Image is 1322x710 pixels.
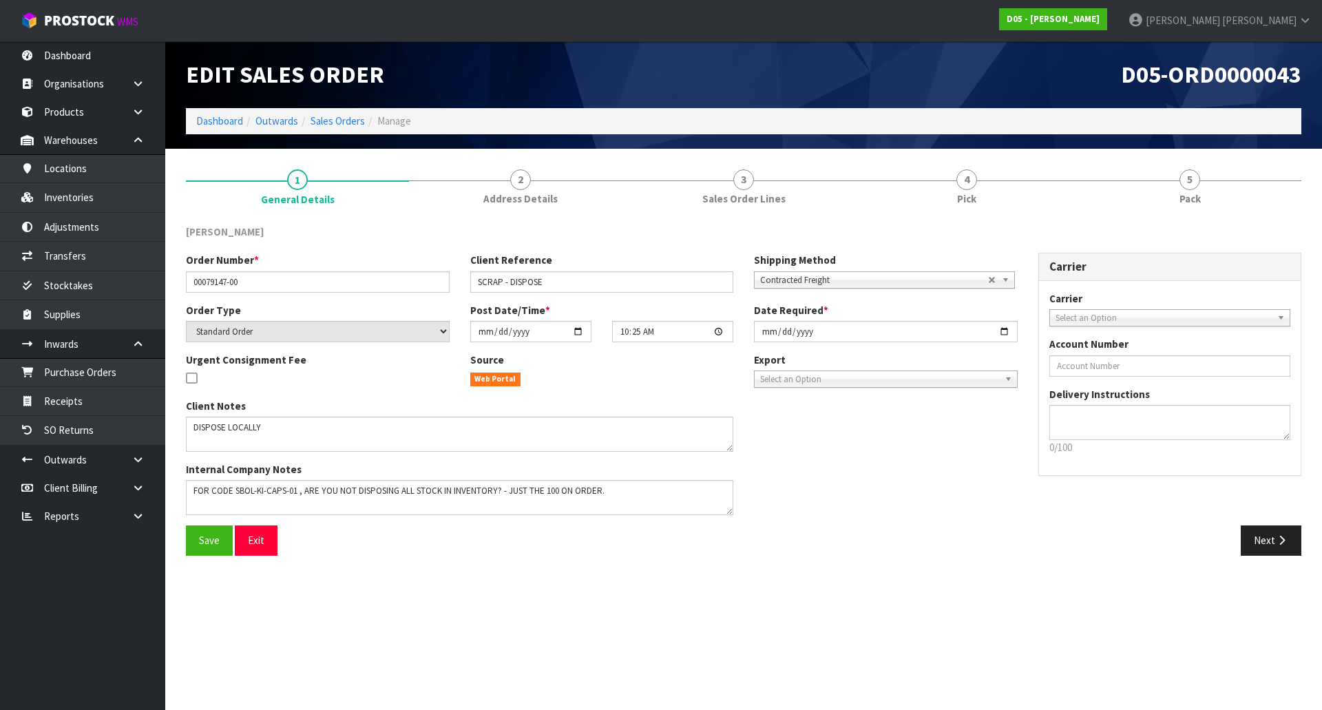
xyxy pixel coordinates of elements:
[21,12,38,29] img: cube-alt.png
[186,462,302,477] label: Internal Company Notes
[261,192,335,207] span: General Details
[1222,14,1297,27] span: [PERSON_NAME]
[470,373,521,386] span: Web Portal
[470,271,734,293] input: Client Reference
[186,399,246,413] label: Client Notes
[186,271,450,293] input: Order Number
[1049,337,1129,351] label: Account Number
[255,114,298,127] a: Outwards
[760,272,988,289] span: Contracted Freight
[1049,387,1150,401] label: Delivery Instructions
[1049,291,1082,306] label: Carrier
[377,114,411,127] span: Manage
[999,8,1107,30] a: D05 - [PERSON_NAME]
[186,525,233,555] button: Save
[186,253,259,267] label: Order Number
[186,303,241,317] label: Order Type
[1049,260,1291,273] h3: Carrier
[470,253,552,267] label: Client Reference
[1146,14,1220,27] span: [PERSON_NAME]
[470,303,550,317] label: Post Date/Time
[1007,13,1100,25] strong: D05 - [PERSON_NAME]
[754,303,828,317] label: Date Required
[760,371,999,388] span: Select an Option
[199,534,220,547] span: Save
[754,253,836,267] label: Shipping Method
[186,214,1301,566] span: General Details
[483,191,558,206] span: Address Details
[44,12,114,30] span: ProStock
[287,169,308,190] span: 1
[1049,440,1291,455] p: 0/100
[702,191,786,206] span: Sales Order Lines
[470,353,504,367] label: Source
[311,114,365,127] a: Sales Orders
[117,15,138,28] small: WMS
[754,353,786,367] label: Export
[957,191,976,206] span: Pick
[186,60,384,89] span: Edit Sales Order
[1056,310,1272,326] span: Select an Option
[186,353,306,367] label: Urgent Consignment Fee
[1179,191,1201,206] span: Pack
[1179,169,1200,190] span: 5
[1121,60,1301,89] span: D05-ORD0000043
[1241,525,1301,555] button: Next
[235,525,277,555] button: Exit
[956,169,977,190] span: 4
[196,114,243,127] a: Dashboard
[1049,355,1291,377] input: Account Number
[733,169,754,190] span: 3
[186,225,264,238] span: [PERSON_NAME]
[510,169,531,190] span: 2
